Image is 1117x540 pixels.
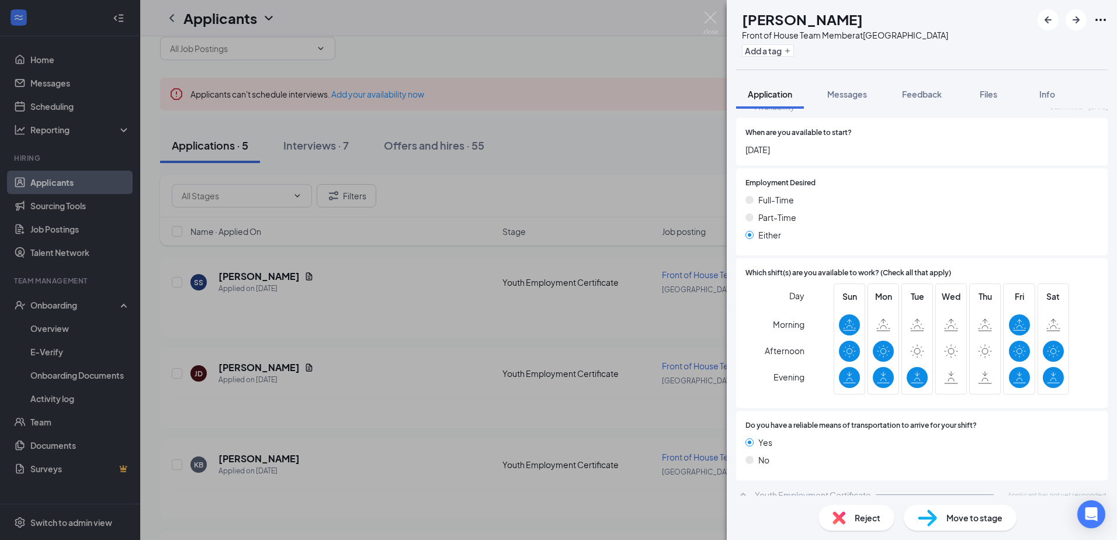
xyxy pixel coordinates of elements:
[745,178,816,189] span: Employment Desired
[784,47,791,54] svg: Plus
[1077,500,1105,528] div: Open Intercom Messenger
[902,89,942,99] span: Feedback
[758,436,772,449] span: Yes
[946,511,1002,524] span: Move to stage
[1008,490,1108,500] span: Applicant has not yet responded.
[1069,13,1083,27] svg: ArrowRight
[907,290,928,303] span: Tue
[1041,13,1055,27] svg: ArrowLeftNew
[839,290,860,303] span: Sun
[758,229,781,241] span: Either
[941,290,962,303] span: Wed
[742,44,794,57] button: PlusAdd a tag
[980,89,997,99] span: Files
[745,143,1098,156] span: [DATE]
[745,268,951,279] span: Which shift(s) are you available to work? (Check all that apply)
[742,29,948,41] div: Front of House Team Member at [GEOGRAPHIC_DATA]
[758,454,769,466] span: No
[745,127,852,139] span: When are you available to start?
[789,289,804,302] span: Day
[1039,89,1055,99] span: Info
[827,89,867,99] span: Messages
[773,314,804,335] span: Morning
[758,211,796,224] span: Part-Time
[1066,9,1087,30] button: ArrowRight
[736,488,750,502] svg: ChevronUp
[1009,290,1030,303] span: Fri
[873,290,894,303] span: Mon
[758,193,794,206] span: Full-Time
[855,511,880,524] span: Reject
[745,420,977,431] span: Do you have a reliable means of transportation to arrive for your shift?
[1043,290,1064,303] span: Sat
[765,340,804,361] span: Afternoon
[755,489,871,501] div: Youth Employment Certificate
[773,366,804,387] span: Evening
[748,89,792,99] span: Application
[742,9,863,29] h1: [PERSON_NAME]
[1094,13,1108,27] svg: Ellipses
[974,290,995,303] span: Thu
[1038,9,1059,30] button: ArrowLeftNew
